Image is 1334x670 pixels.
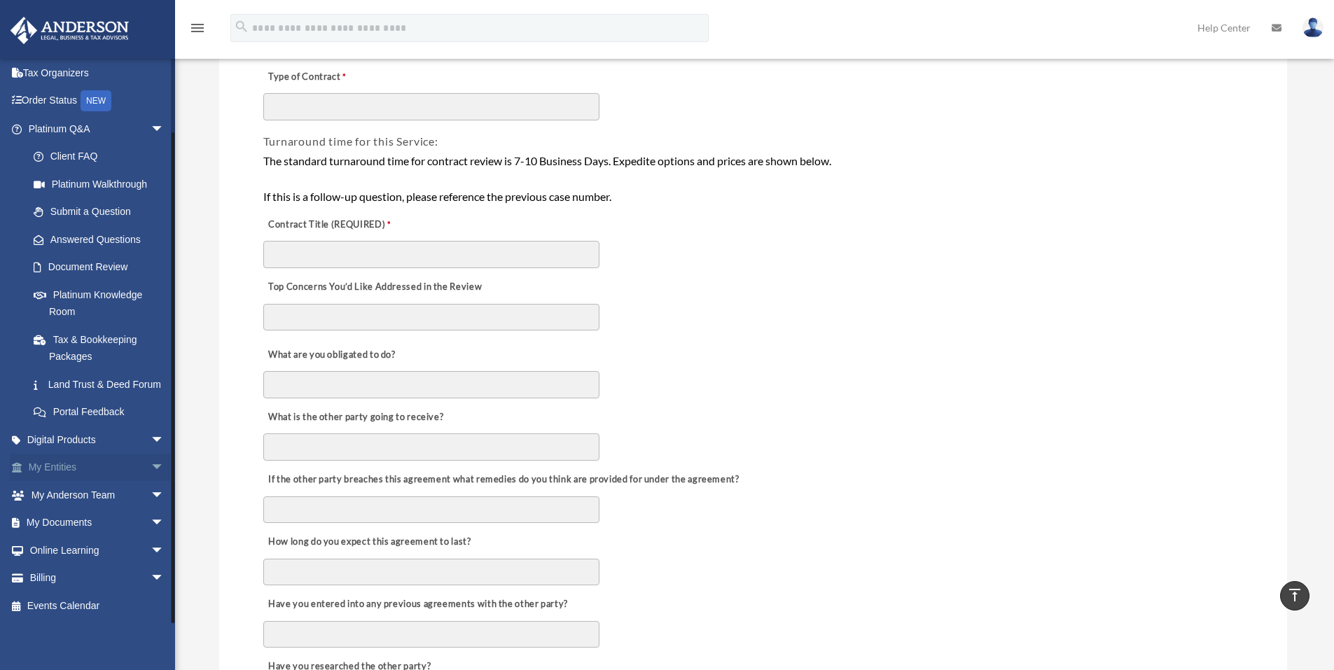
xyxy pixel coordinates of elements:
label: Top Concerns You’d Like Addressed in the Review [263,277,486,297]
a: My Anderson Teamarrow_drop_down [10,481,186,509]
label: Have you entered into any previous agreements with the other party? [263,595,572,615]
img: Anderson Advisors Platinum Portal [6,17,133,44]
a: Answered Questions [20,225,186,253]
label: How long do you expect this agreement to last? [263,533,475,552]
a: Tax Organizers [10,59,186,87]
div: NEW [81,90,111,111]
span: arrow_drop_down [151,536,179,565]
a: My Entitiesarrow_drop_down [10,454,186,482]
span: arrow_drop_down [151,564,179,593]
span: arrow_drop_down [151,426,179,454]
img: User Pic [1302,18,1323,38]
span: Turnaround time for this Service: [263,134,438,148]
label: Contract Title (REQUIRED) [263,215,403,235]
i: vertical_align_top [1286,587,1303,603]
a: Submit a Question [20,198,186,226]
a: My Documentsarrow_drop_down [10,509,186,537]
a: Client FAQ [20,143,186,171]
a: Land Trust & Deed Forum [20,370,186,398]
a: Document Review [20,253,179,281]
i: menu [189,20,206,36]
a: Tax & Bookkeeping Packages [20,326,186,370]
span: arrow_drop_down [151,509,179,538]
a: Online Learningarrow_drop_down [10,536,186,564]
label: Type of Contract [263,67,403,87]
label: What are you obligated to do? [263,345,403,365]
span: arrow_drop_down [151,454,179,482]
span: arrow_drop_down [151,481,179,510]
span: arrow_drop_down [151,115,179,144]
a: vertical_align_top [1280,581,1309,610]
div: The standard turnaround time for contract review is 7-10 Business Days. Expedite options and pric... [263,152,1243,206]
label: If the other party breaches this agreement what remedies do you think are provided for under the ... [263,470,743,489]
a: Digital Productsarrow_drop_down [10,426,186,454]
a: Order StatusNEW [10,87,186,116]
a: Billingarrow_drop_down [10,564,186,592]
i: search [234,19,249,34]
a: Events Calendar [10,592,186,620]
a: Portal Feedback [20,398,186,426]
a: Platinum Walkthrough [20,170,186,198]
a: Platinum Q&Aarrow_drop_down [10,115,186,143]
a: menu [189,25,206,36]
label: What is the other party going to receive? [263,407,447,427]
a: Platinum Knowledge Room [20,281,186,326]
